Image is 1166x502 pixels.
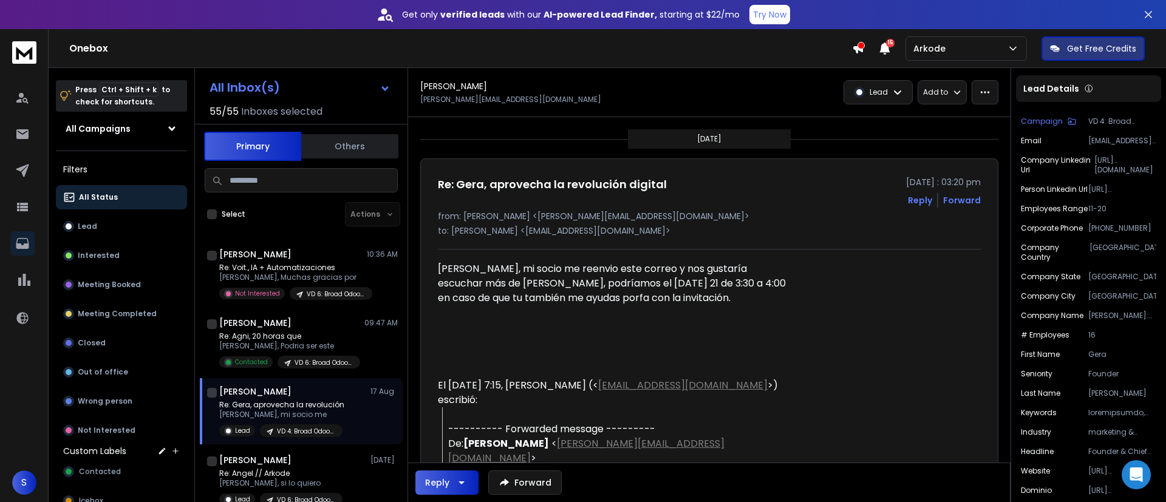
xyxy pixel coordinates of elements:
button: S [12,470,36,495]
p: All Status [79,192,118,202]
h1: All Campaigns [66,123,131,135]
p: Person Linkedin Url [1021,185,1088,194]
h3: Custom Labels [63,445,126,457]
button: Meeting Booked [56,273,187,297]
p: Website [1021,466,1050,476]
h1: All Inbox(s) [210,81,280,93]
p: marketing & advertising [1088,427,1156,437]
p: Re: Angel // Arkode [219,469,343,478]
strong: verified leads [440,8,505,21]
button: Forward [488,470,562,495]
button: Closed [56,331,187,355]
p: Add to [923,87,948,97]
p: VD 4: Broad Odoo_Campaign - ARKODE [277,427,335,436]
button: All Inbox(s) [200,75,400,100]
p: Interested [78,251,120,260]
p: 10:36 AM [367,249,398,259]
button: All Status [56,185,187,209]
p: [PERSON_NAME] [1088,388,1156,398]
p: Contacted [235,358,268,367]
div: Reply [425,477,449,489]
p: Company Country [1021,243,1089,262]
p: Try Now [753,8,786,21]
p: Keywords [1021,408,1057,418]
button: Wrong person [56,389,187,413]
p: loremipsumdo, sitametcons, adipiscin, eli seddoeius, temporincid utlaboree, dolorem aliquaeni, ad... [1088,408,1156,418]
p: VD 6: Broad Odoo_Campaign - ARKODE [307,290,365,299]
p: Founder [1088,369,1156,379]
h1: Onebox [69,41,852,56]
p: [GEOGRAPHIC_DATA] [1088,291,1156,301]
p: Wrong person [78,396,132,406]
p: Get Free Credits [1067,42,1136,55]
strong: AI-powered Lead Finder, [544,8,657,21]
button: Meeting Completed [56,302,187,326]
p: Industry [1021,427,1051,437]
button: Not Interested [56,418,187,443]
label: Select [222,209,245,219]
p: Corporate Phone [1021,223,1083,233]
p: [PERSON_NAME][EMAIL_ADDRESS][DOMAIN_NAME] [420,95,601,104]
p: Founder & Chief Creative Officer [1088,447,1156,456]
h1: Re: Gera, aprovecha la revolución digital [438,176,667,193]
p: Closed [78,338,106,348]
button: Try Now [749,5,790,24]
span: 15 [886,39,895,47]
button: Contacted [56,460,187,484]
span: 55 / 55 [210,104,239,119]
p: [URL][PERSON_NAME][DOMAIN_NAME] [1088,486,1156,495]
p: Lead [235,426,250,435]
button: Others [301,133,398,160]
p: Email [1021,136,1042,146]
button: Lead [56,214,187,239]
p: Meeting Booked [78,280,141,290]
p: [URL][DOMAIN_NAME] [1094,155,1156,175]
p: Arkode [913,42,950,55]
button: Reply [908,194,932,206]
h1: [PERSON_NAME] [219,454,291,466]
button: Campaign [1021,117,1076,126]
p: [EMAIL_ADDRESS][DOMAIN_NAME] [1088,136,1156,146]
p: [PERSON_NAME]: Creative Studio [1088,311,1156,321]
button: Primary [204,132,301,161]
p: [DATE] [697,134,721,144]
p: Company City [1021,291,1076,301]
p: Press to check for shortcuts. [75,84,170,108]
p: Lead [78,222,97,231]
p: [PERSON_NAME], si lo quiero [219,478,343,488]
h1: [PERSON_NAME] [219,385,291,398]
h3: Filters [56,161,187,178]
button: Reply [415,470,479,495]
p: Company Name [1021,311,1083,321]
p: to: [PERSON_NAME] <[EMAIL_ADDRESS][DOMAIN_NAME]> [438,225,981,237]
p: Gera [1088,350,1156,359]
p: [PERSON_NAME], mi socio me [219,410,344,419]
h1: [PERSON_NAME] [219,317,291,329]
span: < > [448,436,724,465]
span: Ctrl + Shift + k [100,83,159,97]
p: VD 6: Broad Odoo_Campaign - ARKODE [295,358,353,367]
p: [PHONE_NUMBER] [1088,223,1156,233]
p: 17 Aug [370,387,398,396]
p: Headline [1021,447,1054,456]
p: Lead Details [1023,83,1079,95]
div: Forward [943,194,981,206]
p: Meeting Completed [78,309,157,319]
h1: [PERSON_NAME] [420,80,487,92]
p: [URL][DOMAIN_NAME] [1088,185,1156,194]
p: [DATE] [370,455,398,465]
div: [PERSON_NAME], mi socio me reenvio este correo y nos gustaría escuchar más de [PERSON_NAME], podr... [438,262,793,305]
strong: [PERSON_NAME] [463,436,549,450]
p: Lead [870,87,888,97]
button: Interested [56,243,187,268]
button: Out of office [56,360,187,384]
p: Company State [1021,272,1080,282]
p: Out of office [78,367,128,377]
span: Contacted [79,467,121,477]
p: Re: Gera, aprovecha la revolución [219,400,344,410]
button: All Campaigns [56,117,187,141]
div: El [DATE] 7:15, [PERSON_NAME] (< >) escribió: [438,378,793,407]
p: Company Linkedin Url [1021,155,1094,175]
p: [URL][PERSON_NAME][DOMAIN_NAME] [1088,466,1156,476]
